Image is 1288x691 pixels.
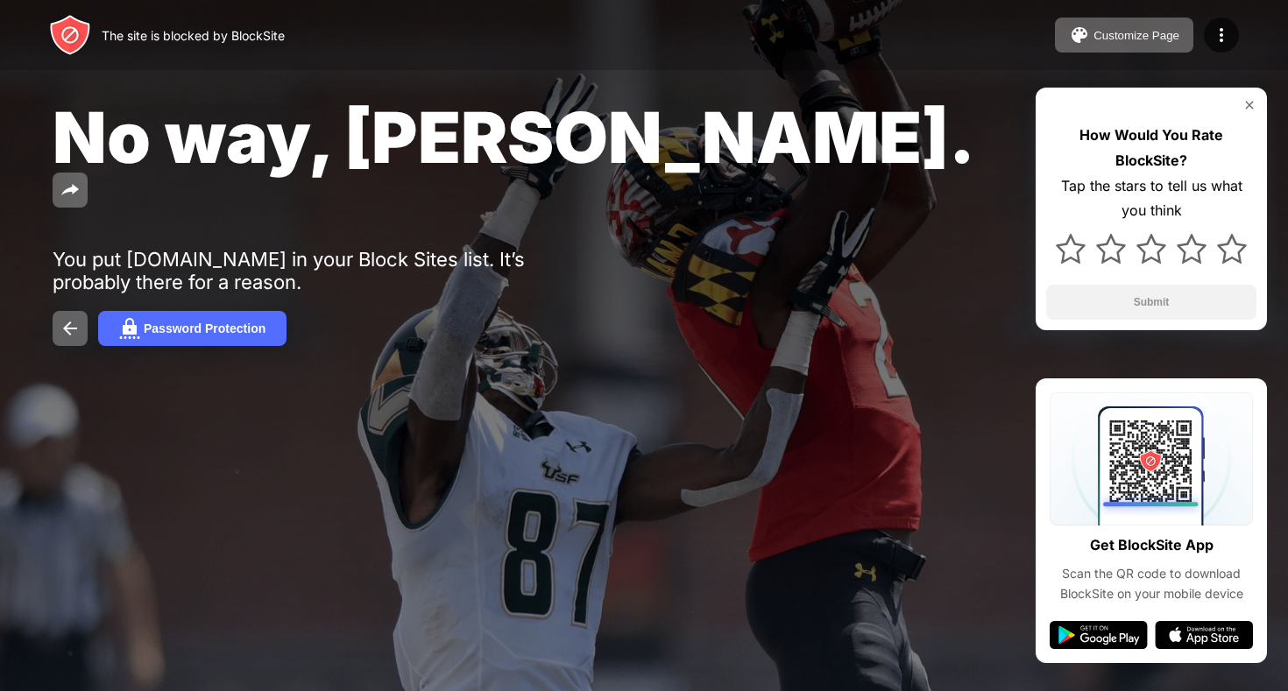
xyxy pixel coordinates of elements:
img: back.svg [60,318,81,339]
img: star.svg [1177,234,1207,264]
img: password.svg [119,318,140,339]
img: pallet.svg [1069,25,1090,46]
img: menu-icon.svg [1211,25,1232,46]
button: Password Protection [98,311,287,346]
img: app-store.svg [1155,621,1253,649]
div: The site is blocked by BlockSite [102,28,285,43]
img: share.svg [60,180,81,201]
span: No way, [PERSON_NAME]. [53,95,975,180]
img: star.svg [1217,234,1247,264]
img: star.svg [1136,234,1166,264]
div: Password Protection [144,321,265,335]
div: Scan the QR code to download BlockSite on your mobile device [1050,564,1253,603]
img: star.svg [1096,234,1126,264]
button: Submit [1046,285,1256,320]
img: star.svg [1056,234,1086,264]
img: google-play.svg [1050,621,1148,649]
div: Customize Page [1093,29,1179,42]
div: You put [DOMAIN_NAME] in your Block Sites list. It’s probably there for a reason. [53,248,594,293]
div: Get BlockSite App [1090,532,1214,558]
img: qrcode.svg [1050,392,1253,525]
img: header-logo.svg [49,14,91,56]
img: rate-us-close.svg [1242,98,1256,112]
button: Customize Page [1055,18,1193,53]
div: Tap the stars to tell us what you think [1046,173,1256,224]
div: How Would You Rate BlockSite? [1046,123,1256,173]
